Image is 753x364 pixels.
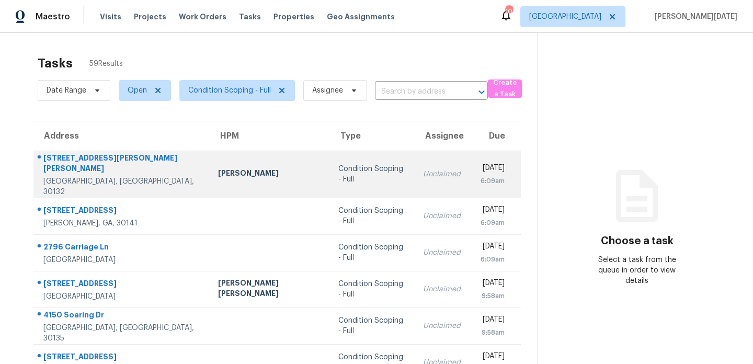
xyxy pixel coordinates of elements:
[423,247,461,258] div: Unclaimed
[89,59,123,69] span: 59 Results
[477,241,505,254] div: [DATE]
[477,291,505,301] div: 9:58am
[477,351,505,364] div: [DATE]
[505,6,512,17] div: 108
[327,12,395,22] span: Geo Assignments
[188,85,271,96] span: Condition Scoping - Full
[36,12,70,22] span: Maestro
[312,85,343,96] span: Assignee
[477,163,505,176] div: [DATE]
[423,169,461,179] div: Unclaimed
[43,153,201,176] div: [STREET_ADDRESS][PERSON_NAME][PERSON_NAME]
[218,168,322,181] div: [PERSON_NAME]
[239,13,261,20] span: Tasks
[493,77,517,101] span: Create a Task
[33,121,210,151] th: Address
[330,121,415,151] th: Type
[477,204,505,218] div: [DATE]
[43,255,201,265] div: [GEOGRAPHIC_DATA]
[134,12,166,22] span: Projects
[488,79,522,98] button: Create a Task
[477,176,505,186] div: 6:09am
[423,321,461,331] div: Unclaimed
[338,242,406,263] div: Condition Scoping - Full
[587,255,687,286] div: Select a task from the queue in order to view details
[651,12,737,22] span: [PERSON_NAME][DATE]
[43,242,201,255] div: 2796 Carriage Ln
[273,12,314,22] span: Properties
[100,12,121,22] span: Visits
[423,284,461,294] div: Unclaimed
[477,278,505,291] div: [DATE]
[469,121,521,151] th: Due
[477,314,505,327] div: [DATE]
[43,278,201,291] div: [STREET_ADDRESS]
[210,121,330,151] th: HPM
[43,176,201,197] div: [GEOGRAPHIC_DATA], [GEOGRAPHIC_DATA], 30132
[43,205,201,218] div: [STREET_ADDRESS]
[43,218,201,229] div: [PERSON_NAME], GA, 30141
[218,278,322,301] div: [PERSON_NAME] [PERSON_NAME]
[415,121,469,151] th: Assignee
[43,310,201,323] div: 4150 Soaring Dr
[43,291,201,302] div: [GEOGRAPHIC_DATA]
[477,254,505,265] div: 6:09am
[38,58,73,69] h2: Tasks
[43,323,201,344] div: [GEOGRAPHIC_DATA], [GEOGRAPHIC_DATA], 30135
[375,84,459,100] input: Search by address
[474,85,489,99] button: Open
[47,85,86,96] span: Date Range
[477,327,505,338] div: 9:58am
[338,315,406,336] div: Condition Scoping - Full
[179,12,226,22] span: Work Orders
[529,12,601,22] span: [GEOGRAPHIC_DATA]
[128,85,147,96] span: Open
[338,279,406,300] div: Condition Scoping - Full
[338,206,406,226] div: Condition Scoping - Full
[338,164,406,185] div: Condition Scoping - Full
[477,218,505,228] div: 6:09am
[423,211,461,221] div: Unclaimed
[601,236,674,246] h3: Choose a task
